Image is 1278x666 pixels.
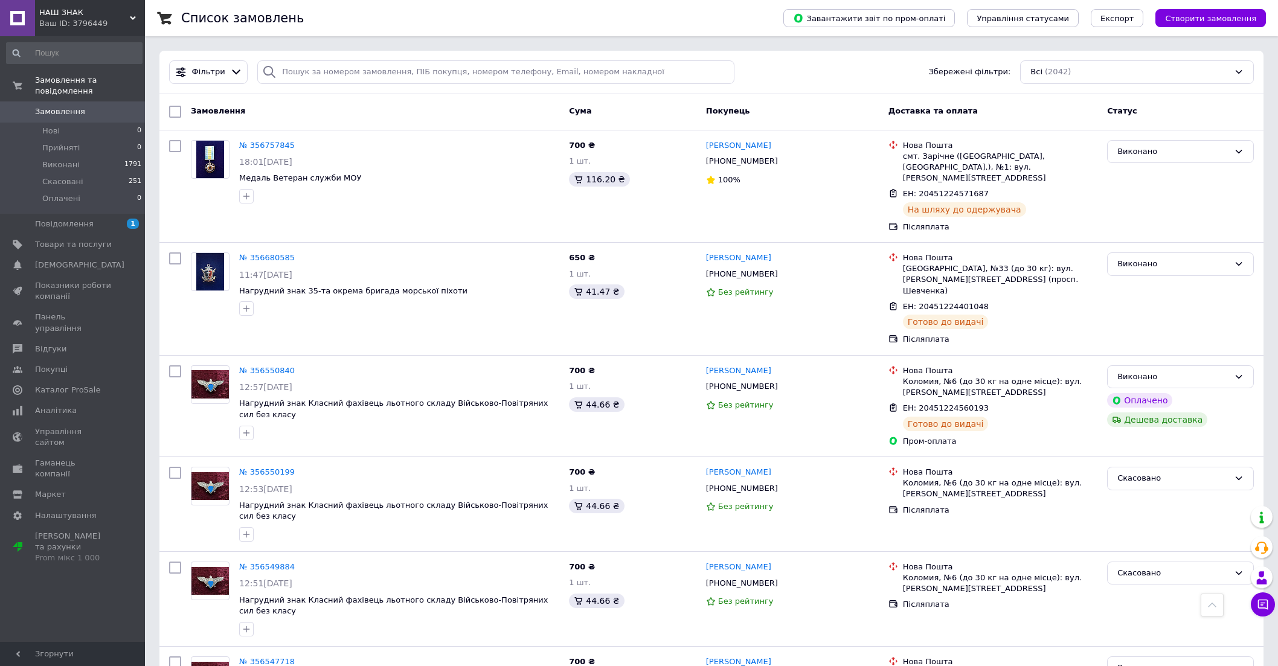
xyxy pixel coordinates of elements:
[191,370,229,399] img: Фото товару
[704,481,780,496] div: [PHONE_NUMBER]
[1107,393,1172,408] div: Оплачено
[6,42,143,64] input: Пошук
[239,467,295,476] a: № 356550199
[903,263,1097,296] div: [GEOGRAPHIC_DATA], №33 (до 30 кг): вул. [PERSON_NAME][STREET_ADDRESS] (просп. Шевченка)
[704,266,780,282] div: [PHONE_NUMBER]
[257,60,734,84] input: Пошук за номером замовлення, ПІБ покупця, номером телефону, Email, номером накладної
[903,315,989,329] div: Готово до видачі
[239,173,361,182] span: Медаль Ветеран служби МОУ
[191,562,230,600] a: Фото товару
[569,499,624,513] div: 44.66 ₴
[967,9,1079,27] button: Управління статусами
[42,142,80,153] span: Прийняті
[1117,258,1229,271] div: Виконано
[569,657,595,666] span: 700 ₴
[903,467,1097,478] div: Нова Пошта
[1045,67,1071,76] span: (2042)
[42,126,60,136] span: Нові
[42,159,80,170] span: Виконані
[196,253,225,290] img: Фото товару
[903,202,1026,217] div: На шляху до одержувача
[1030,66,1042,78] span: Всі
[718,597,774,606] span: Без рейтингу
[239,578,292,588] span: 12:51[DATE]
[569,253,595,262] span: 650 ₴
[903,417,989,431] div: Готово до видачі
[1165,14,1256,23] span: Створити замовлення
[903,436,1097,447] div: Пром-оплата
[35,280,112,302] span: Показники роботи компанії
[569,397,624,412] div: 44.66 ₴
[137,126,141,136] span: 0
[706,365,771,377] a: [PERSON_NAME]
[35,510,97,521] span: Налаштування
[569,366,595,375] span: 700 ₴
[129,176,141,187] span: 251
[718,502,774,511] span: Без рейтингу
[1107,412,1207,427] div: Дешева доставка
[239,501,548,521] a: Нагрудний знак Класний фахівець льотного складу Військово-Повітряних сил без класу
[35,106,85,117] span: Замовлення
[181,11,304,25] h1: Список замовлень
[903,252,1097,263] div: Нова Пошта
[1155,9,1266,27] button: Створити замовлення
[903,140,1097,151] div: Нова Пошта
[718,287,774,296] span: Без рейтингу
[42,176,83,187] span: Скасовані
[239,286,467,295] a: Нагрудний знак 35-та окрема бригада морської піхоти
[239,399,548,419] a: Нагрудний знак Класний фахівець льотного складу Військово-Повітряних сил без класу
[239,657,295,666] a: № 356547718
[35,364,68,375] span: Покупці
[192,66,225,78] span: Фільтри
[977,14,1069,23] span: Управління статусами
[35,531,112,564] span: [PERSON_NAME] та рахунки
[239,141,295,150] a: № 356757845
[127,219,139,229] span: 1
[903,222,1097,232] div: Післяплата
[793,13,945,24] span: Завантажити звіт по пром-оплаті
[239,484,292,494] span: 12:53[DATE]
[569,484,591,493] span: 1 шт.
[35,405,77,416] span: Аналітика
[35,552,112,563] div: Prom мікс 1 000
[35,489,66,500] span: Маркет
[569,467,595,476] span: 700 ₴
[706,106,750,115] span: Покупець
[569,269,591,278] span: 1 шт.
[903,151,1097,184] div: смт. Зарічне ([GEOGRAPHIC_DATA], [GEOGRAPHIC_DATA].), №1: вул. [PERSON_NAME][STREET_ADDRESS]
[903,478,1097,499] div: Коломия, №6 (до 30 кг на одне місце): вул. [PERSON_NAME][STREET_ADDRESS]
[706,467,771,478] a: [PERSON_NAME]
[191,252,230,291] a: Фото товару
[706,140,771,152] a: [PERSON_NAME]
[239,595,548,616] a: Нагрудний знак Класний фахівець льотного складу Військово-Повітряних сил без класу
[569,172,629,187] div: 116.20 ₴
[903,334,1097,345] div: Післяплата
[569,284,624,299] div: 41.47 ₴
[903,572,1097,594] div: Коломия, №6 (до 30 кг на одне місце): вул. [PERSON_NAME][STREET_ADDRESS]
[239,157,292,167] span: 18:01[DATE]
[1143,13,1266,22] a: Створити замовлення
[1117,567,1229,580] div: Скасовано
[35,239,112,250] span: Товари та послуги
[137,142,141,153] span: 0
[903,403,989,412] span: ЕН: 20451224560193
[39,7,130,18] span: НАШ ЗНАК
[569,578,591,587] span: 1 шт.
[191,106,245,115] span: Замовлення
[903,189,989,198] span: ЕН: 20451224571687
[239,366,295,375] a: № 356550840
[35,312,112,333] span: Панель управління
[718,175,740,184] span: 100%
[239,253,295,262] a: № 356680585
[35,260,124,271] span: [DEMOGRAPHIC_DATA]
[903,302,989,311] span: ЕН: 20451224401048
[569,106,591,115] span: Cума
[191,140,230,179] a: Фото товару
[1107,106,1137,115] span: Статус
[928,66,1010,78] span: Збережені фільтри:
[704,379,780,394] div: [PHONE_NUMBER]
